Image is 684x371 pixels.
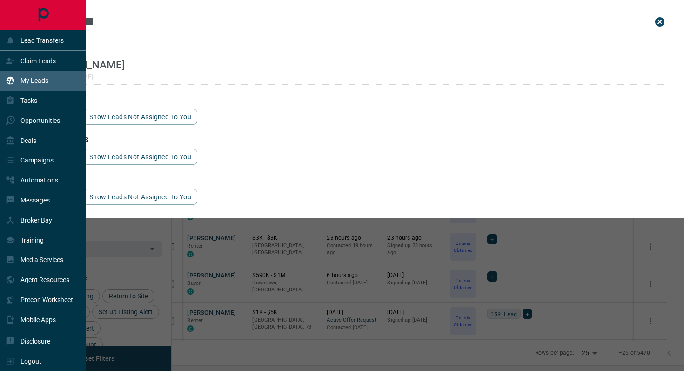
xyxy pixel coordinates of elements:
[35,176,669,183] h3: id matches
[83,149,197,165] button: show leads not assigned to you
[83,189,197,205] button: show leads not assigned to you
[35,96,669,103] h3: email matches
[650,13,669,31] button: close search bar
[35,136,669,143] h3: phone matches
[35,42,669,49] h3: name matches
[83,109,197,125] button: show leads not assigned to you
